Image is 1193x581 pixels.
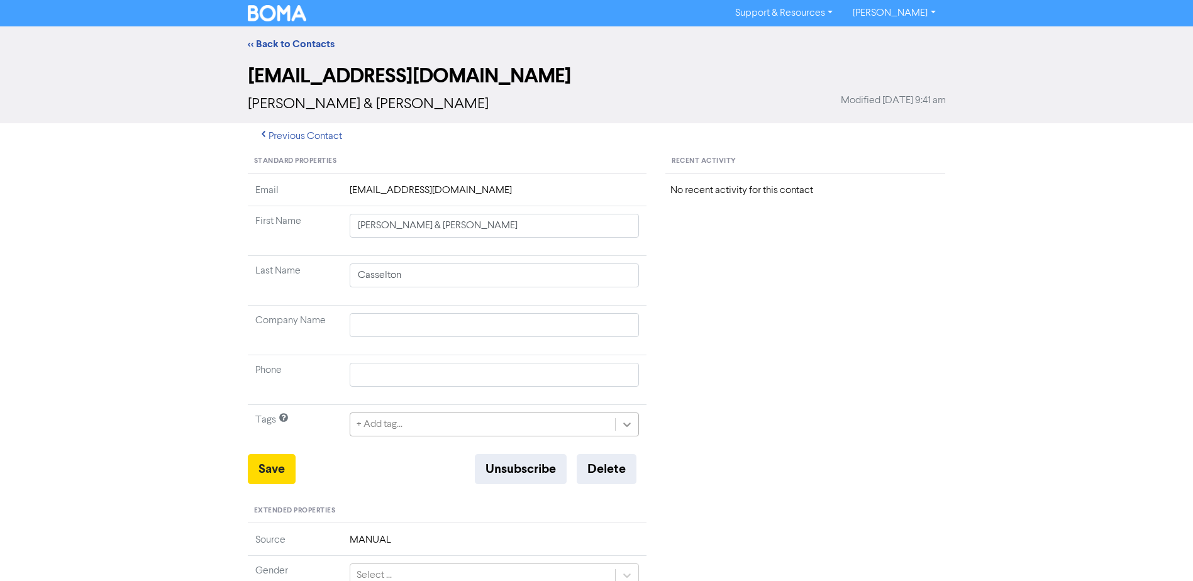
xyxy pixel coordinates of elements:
td: First Name [248,206,342,256]
button: Previous Contact [248,123,353,150]
button: Save [248,454,296,484]
td: [EMAIL_ADDRESS][DOMAIN_NAME] [342,183,647,206]
button: Delete [577,454,636,484]
td: Tags [248,405,342,455]
button: Unsubscribe [475,454,567,484]
div: Recent Activity [665,150,945,174]
div: Standard Properties [248,150,647,174]
td: Phone [248,355,342,405]
td: Source [248,533,342,556]
a: [PERSON_NAME] [843,3,945,23]
td: Company Name [248,306,342,355]
iframe: Chat Widget [1130,521,1193,581]
h2: [EMAIL_ADDRESS][DOMAIN_NAME] [248,64,946,88]
a: << Back to Contacts [248,38,335,50]
div: Extended Properties [248,499,647,523]
td: Email [248,183,342,206]
a: Support & Resources [725,3,843,23]
div: + Add tag... [357,417,402,432]
div: No recent activity for this contact [670,183,940,198]
img: BOMA Logo [248,5,307,21]
td: MANUAL [342,533,647,556]
span: Modified [DATE] 9:41 am [841,93,946,108]
span: [PERSON_NAME] & [PERSON_NAME] [248,97,489,112]
td: Last Name [248,256,342,306]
